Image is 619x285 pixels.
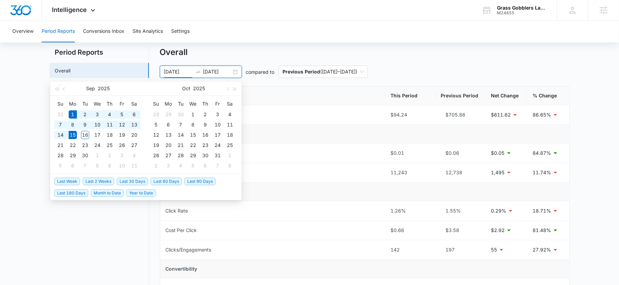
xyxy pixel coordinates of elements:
div: $0.01 [391,149,430,157]
td: 2025-10-23 [199,140,211,150]
div: 5 [152,121,160,129]
td: 2025-09-19 [116,130,128,140]
div: account name [497,5,547,11]
th: This Period [385,86,436,105]
div: $0.66 [391,227,430,234]
div: 15 [189,131,197,139]
div: 28 [177,151,185,160]
td: 2025-10-11 [128,161,140,171]
td: 2025-10-22 [187,140,199,150]
th: Fr [116,98,128,109]
td: 2025-09-09 [79,120,91,130]
div: 29 [189,151,197,160]
div: 29 [69,151,77,160]
button: Oct [182,82,191,95]
input: End date [203,68,232,76]
div: 30 [81,151,89,160]
div: 7 [56,121,65,129]
div: 6 [164,121,173,129]
button: 2025 [193,82,205,95]
div: 7 [81,162,89,170]
div: 25 [106,141,114,149]
p: 1,495 [491,169,505,176]
div: 5 [189,162,197,170]
button: Site Analytics [133,21,163,42]
th: We [187,98,199,109]
td: 2025-09-23 [79,140,91,150]
th: Net Change [486,86,527,105]
td: 2025-10-08 [91,161,104,171]
th: Tu [79,98,91,109]
td: 2025-10-24 [211,140,224,150]
td: 2025-11-08 [224,161,236,171]
div: 11,243 [391,169,430,176]
span: ( [DATE] – [DATE] ) [283,66,364,78]
td: 2025-10-16 [199,130,211,140]
p: Previous Period [283,69,320,74]
div: 4 [226,110,234,119]
div: 9 [106,162,114,170]
td: Visibility [160,125,569,144]
div: 3 [93,110,101,119]
div: 9 [81,121,89,129]
td: 2025-10-14 [175,130,187,140]
div: 30 [201,151,209,160]
div: 12,738 [441,169,480,176]
p: 27.92% [533,246,551,254]
p: 81.48% [533,227,551,234]
td: 2025-10-18 [224,130,236,140]
div: Cost Per Click [166,227,197,234]
td: 2025-11-05 [187,161,199,171]
div: 21 [177,141,185,149]
td: 2025-10-15 [187,130,199,140]
div: 6 [69,162,77,170]
p: 86.65% [533,111,551,119]
div: 12 [152,131,160,139]
div: $0.06 [441,149,480,157]
div: 1 [69,110,77,119]
span: Month to Date [91,189,124,197]
div: 1 [226,151,234,160]
span: to [195,69,201,74]
td: 2025-09-28 [150,109,162,120]
div: 23 [81,141,89,149]
span: Last Week [54,178,80,185]
button: Sep [86,82,95,95]
td: 2025-10-25 [224,140,236,150]
div: 22 [69,141,77,149]
th: Th [199,98,211,109]
div: 28 [152,110,160,119]
td: 2025-11-04 [175,161,187,171]
td: 2025-10-30 [199,150,211,161]
td: 2025-09-13 [128,120,140,130]
span: Last 90 Days [184,178,216,185]
td: 2025-09-25 [104,140,116,150]
td: 2025-10-01 [91,150,104,161]
div: 11 [226,121,234,129]
td: 2025-09-28 [54,150,67,161]
div: 16 [201,131,209,139]
div: $3.58 [441,227,480,234]
th: % Change [527,86,569,105]
td: 2025-11-02 [150,161,162,171]
th: Mo [162,98,175,109]
div: 2 [106,151,114,160]
div: 27 [164,151,173,160]
th: Sa [128,98,140,109]
td: 2025-10-31 [211,150,224,161]
p: 0.29% [491,207,507,215]
td: 2025-09-10 [91,120,104,130]
td: 2025-10-28 [175,150,187,161]
td: 2025-11-07 [211,161,224,171]
td: 2025-09-26 [116,140,128,150]
span: Intelligence [52,6,87,13]
button: Settings [171,21,190,42]
td: 2025-10-03 [211,109,224,120]
div: 24 [93,141,101,149]
td: 2025-10-05 [54,161,67,171]
td: 2025-10-07 [79,161,91,171]
span: Last 2 Weeks [83,178,114,185]
td: 2025-10-09 [104,161,116,171]
span: Last 180 Days [54,189,88,197]
div: 3 [164,162,173,170]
